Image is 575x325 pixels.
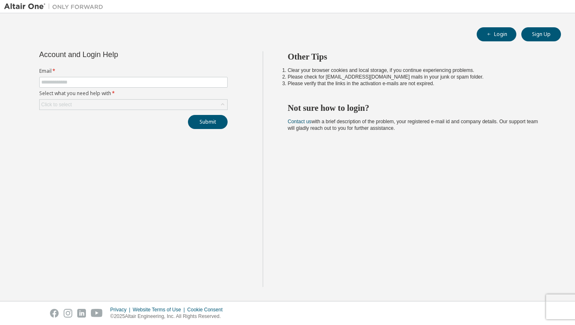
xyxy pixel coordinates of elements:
h2: Not sure how to login? [288,103,546,113]
h2: Other Tips [288,51,546,62]
img: instagram.svg [64,309,72,318]
button: Sign Up [521,27,561,41]
button: Submit [188,115,228,129]
a: Contact us [288,119,311,124]
div: Account and Login Help [39,51,190,58]
label: Select what you need help with [39,90,228,97]
span: with a brief description of the problem, your registered e-mail id and company details. Our suppo... [288,119,538,131]
div: Website Terms of Use [133,306,187,313]
img: linkedin.svg [77,309,86,318]
li: Please check for [EMAIL_ADDRESS][DOMAIN_NAME] mails in your junk or spam folder. [288,74,546,80]
p: © 2025 Altair Engineering, Inc. All Rights Reserved. [110,313,228,320]
div: Privacy [110,306,133,313]
div: Cookie Consent [187,306,227,313]
li: Please verify that the links in the activation e-mails are not expired. [288,80,546,87]
img: Altair One [4,2,107,11]
li: Clear your browser cookies and local storage, if you continue experiencing problems. [288,67,546,74]
img: youtube.svg [91,309,103,318]
img: facebook.svg [50,309,59,318]
label: Email [39,68,228,74]
div: Click to select [40,100,227,110]
div: Click to select [41,101,72,108]
button: Login [477,27,516,41]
